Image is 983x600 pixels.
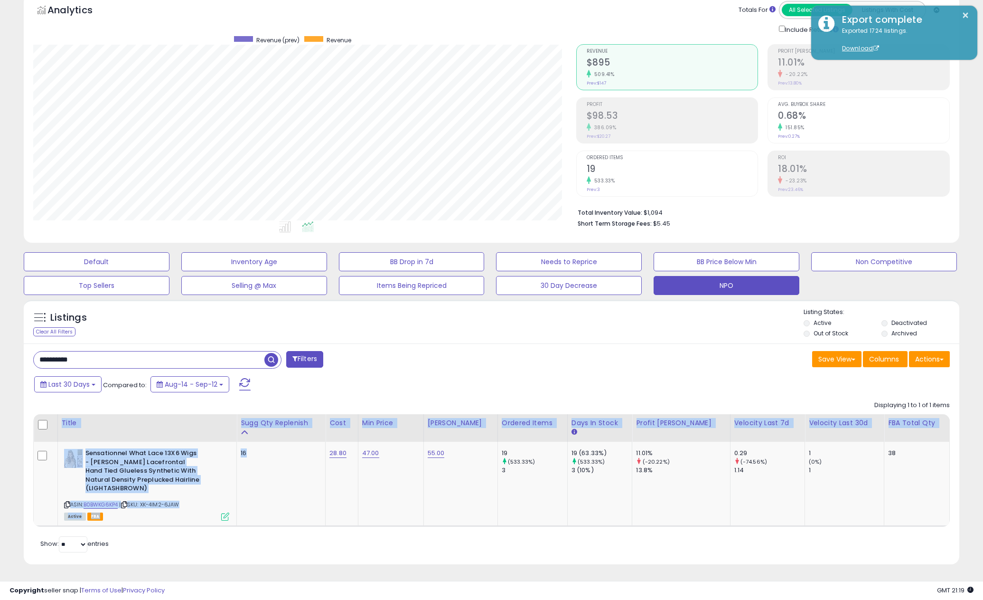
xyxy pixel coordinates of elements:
[502,449,567,457] div: 19
[362,418,420,428] div: Min Price
[835,13,970,27] div: Export complete
[64,449,83,468] img: 51ckPdsr7EL._SL40_.jpg
[636,466,730,475] div: 13.8%
[812,351,861,367] button: Save View
[814,329,848,337] label: Out of Stock
[34,376,102,392] button: Last 30 Days
[814,319,831,327] label: Active
[778,133,800,139] small: Prev: 0.27%
[9,586,165,595] div: seller snap | |
[123,586,165,595] a: Privacy Policy
[329,448,346,458] a: 28.80
[103,381,147,390] span: Compared to:
[327,36,351,44] span: Revenue
[782,124,805,131] small: 151.85%
[587,155,758,161] span: Ordered Items
[24,252,169,271] button: Default
[587,133,610,139] small: Prev: $20.27
[571,428,577,437] small: Days In Stock.
[778,187,803,192] small: Prev: 23.46%
[962,10,969,21] button: ×
[165,380,217,389] span: Aug-14 - Sep-12
[9,586,44,595] strong: Copyright
[362,448,379,458] a: 47.00
[654,276,799,295] button: NPO
[591,124,617,131] small: 386.09%
[329,418,354,428] div: Cost
[835,27,970,53] div: Exported 1724 listings.
[891,319,927,327] label: Deactivated
[734,466,805,475] div: 1.14
[50,311,87,324] h5: Listings
[782,177,807,184] small: -23.23%
[636,418,726,428] div: Profit [PERSON_NAME]
[809,458,822,466] small: (0%)
[778,57,949,70] h2: 11.01%
[591,71,615,78] small: 509.41%
[734,418,801,428] div: Velocity Last 7d
[888,418,946,428] div: FBA Total Qty
[428,418,494,428] div: [PERSON_NAME]
[653,219,670,228] span: $5.45
[643,458,670,466] small: (-20.22%)
[778,110,949,123] h2: 0.68%
[778,163,949,176] h2: 18.01%
[571,449,632,457] div: 19 (63.33%)
[237,414,326,442] th: Please note that this number is a calculation based on your required days of coverage and your ve...
[578,458,605,466] small: (533.33%)
[150,376,229,392] button: Aug-14 - Sep-12
[778,102,949,107] span: Avg. Buybox Share
[241,418,321,428] div: Sugg Qty Replenish
[578,206,943,218] li: $1,094
[571,466,632,475] div: 3 (10%)
[809,449,884,457] div: 1
[64,513,86,521] span: All listings currently available for purchase on Amazon
[587,49,758,54] span: Revenue
[739,6,776,15] div: Totals For
[64,449,230,519] div: ASIN:
[241,449,318,457] div: 16
[587,80,606,86] small: Prev: $147
[852,4,923,16] button: Listings With Cost
[571,418,628,428] div: Days In Stock
[782,4,852,16] button: All Selected Listings
[87,513,103,521] span: FBA
[869,354,899,364] span: Columns
[636,449,730,457] div: 11.01%
[502,466,567,475] div: 3
[62,418,233,428] div: Title
[119,501,179,508] span: | SKU: XK-4IM2-6JAW
[891,329,917,337] label: Archived
[48,380,90,389] span: Last 30 Days
[654,252,799,271] button: BB Price Below Min
[578,209,642,217] b: Total Inventory Value:
[339,276,485,295] button: Items Being Repriced
[339,252,485,271] button: BB Drop in 7d
[811,252,957,271] button: Non Competitive
[256,36,300,44] span: Revenue (prev)
[84,501,118,509] a: B0BWKG6KP4
[587,163,758,176] h2: 19
[181,252,327,271] button: Inventory Age
[578,219,652,228] b: Short Term Storage Fees:
[778,155,949,161] span: ROI
[778,49,949,54] span: Profit [PERSON_NAME]
[587,187,600,192] small: Prev: 3
[587,57,758,70] h2: $895
[874,401,950,410] div: Displaying 1 to 1 of 1 items
[809,418,880,428] div: Velocity Last 30d
[804,308,959,317] p: Listing States:
[81,586,122,595] a: Terms of Use
[909,351,950,367] button: Actions
[502,418,563,428] div: Ordered Items
[47,3,111,19] h5: Analytics
[40,539,109,548] span: Show: entries
[778,80,802,86] small: Prev: 13.80%
[181,276,327,295] button: Selling @ Max
[842,44,879,52] a: Download
[508,458,535,466] small: (533.33%)
[809,466,884,475] div: 1
[772,24,850,35] div: Include Returns
[937,586,974,595] span: 2025-10-13 21:19 GMT
[740,458,767,466] small: (-74.56%)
